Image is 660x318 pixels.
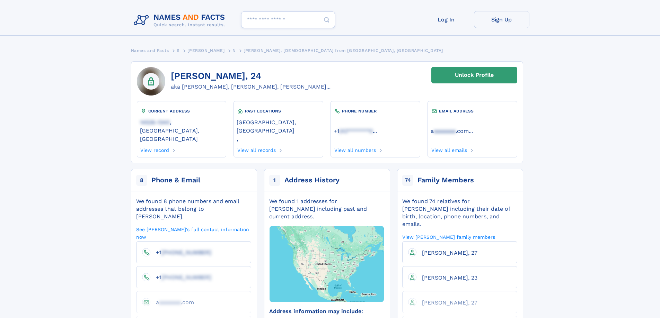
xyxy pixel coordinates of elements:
div: Address information may include: [269,308,384,315]
span: [PHONE_NUMBER] [161,249,211,256]
span: N [232,48,236,53]
span: 1 [269,175,280,186]
span: 14526-1340 [140,119,170,126]
span: [PERSON_NAME], [DEMOGRAPHIC_DATA] from [GEOGRAPHIC_DATA], [GEOGRAPHIC_DATA] [244,48,443,53]
a: View [PERSON_NAME] family members [402,234,495,240]
a: +1[PHONE_NUMBER] [150,249,211,255]
div: Phone & Email [151,175,200,185]
span: [PERSON_NAME], 27 [422,249,477,256]
div: We found 74 relatives for [PERSON_NAME] including their date of birth, location, phone numbers, a... [402,198,517,228]
span: S [177,48,180,53]
a: +1[PHONE_NUMBER] [150,274,211,280]
div: We found 8 phone numbers and email addresses that belong to [PERSON_NAME]. [136,198,251,220]
a: [GEOGRAPHIC_DATA], [GEOGRAPHIC_DATA] [237,118,320,134]
div: CURRENT ADDRESS [140,108,223,115]
a: 14526-1340, [GEOGRAPHIC_DATA], [GEOGRAPHIC_DATA] [140,118,223,142]
a: View all records [237,145,276,153]
span: aaaaaaa [159,299,181,306]
input: search input [241,11,335,28]
a: aaaaaaaa.com [431,127,469,134]
div: Unlock Profile [455,67,494,83]
span: 74 [402,175,413,186]
a: [PERSON_NAME], 23 [416,274,477,281]
a: [PERSON_NAME], 27 [416,299,477,306]
a: View record [140,145,169,153]
a: See [PERSON_NAME]'s full contact information now [136,226,251,240]
h1: [PERSON_NAME], 24 [171,71,331,81]
span: aaaaaaa [434,128,456,134]
span: [PHONE_NUMBER] [161,274,211,281]
span: [PERSON_NAME] [187,48,225,53]
div: Address History [284,175,340,185]
div: PAST LOCATIONS [237,108,320,115]
a: aaaaaaaa.com [150,299,194,305]
a: [PERSON_NAME], 27 [416,249,477,256]
div: Family Members [417,175,474,185]
a: [PERSON_NAME] [187,46,225,55]
a: N [232,46,236,55]
div: PHONE NUMBER [334,108,417,115]
a: Sign Up [474,11,529,28]
a: ... [431,128,514,134]
a: View all numbers [334,145,376,153]
div: EMAIL ADDRESS [431,108,514,115]
button: Search Button [318,11,335,28]
img: Logo Names and Facts [131,11,231,30]
span: [PERSON_NAME], 23 [422,274,477,281]
a: View all emails [431,145,467,153]
div: , [237,115,320,145]
a: Log In [419,11,474,28]
a: S [177,46,180,55]
a: Unlock Profile [431,67,517,83]
a: Names and Facts [131,46,169,55]
span: [PERSON_NAME], 27 [422,299,477,306]
a: ... [334,128,417,134]
span: 8 [136,175,147,186]
div: aka [PERSON_NAME], [PERSON_NAME], [PERSON_NAME]... [171,83,331,91]
div: We found 1 addresses for [PERSON_NAME] including past and current address. [269,198,384,220]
